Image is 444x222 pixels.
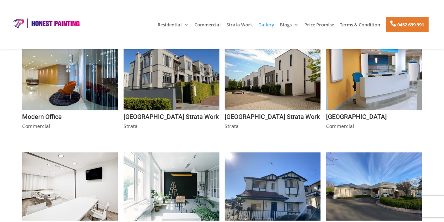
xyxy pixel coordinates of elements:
[386,17,428,31] a: 0452 639 991
[194,22,221,34] a: Commercial
[326,113,386,120] a: [GEOGRAPHIC_DATA]
[226,22,253,34] a: Strata Work
[124,113,219,120] a: [GEOGRAPHIC_DATA] Strata Work
[22,152,118,221] img: North Sydney Tax Business Office
[124,42,219,110] img: Sydney South Townhouse Strata Work
[340,22,380,34] a: Terms & Condition
[158,22,189,34] a: Residential
[124,123,138,129] a: Strata
[225,113,320,120] a: [GEOGRAPHIC_DATA] Strata Work
[225,123,239,129] a: Strata
[258,22,274,34] a: Gallery
[326,152,422,221] img: Classic Suburban House
[11,18,81,28] img: Honest Painting
[326,42,422,110] img: Sydney South Medical Centre
[124,152,219,221] img: Office in Surry Hills
[225,42,320,110] img: Sydney West Townhouse Strata Work
[22,42,118,110] img: Modern Office
[225,152,320,221] img: Old School with Style
[326,123,354,129] a: Commercial
[304,22,334,34] a: Price Promise
[22,123,50,129] a: Commercial
[280,22,299,34] a: Blogs
[22,113,62,120] a: Modern Office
